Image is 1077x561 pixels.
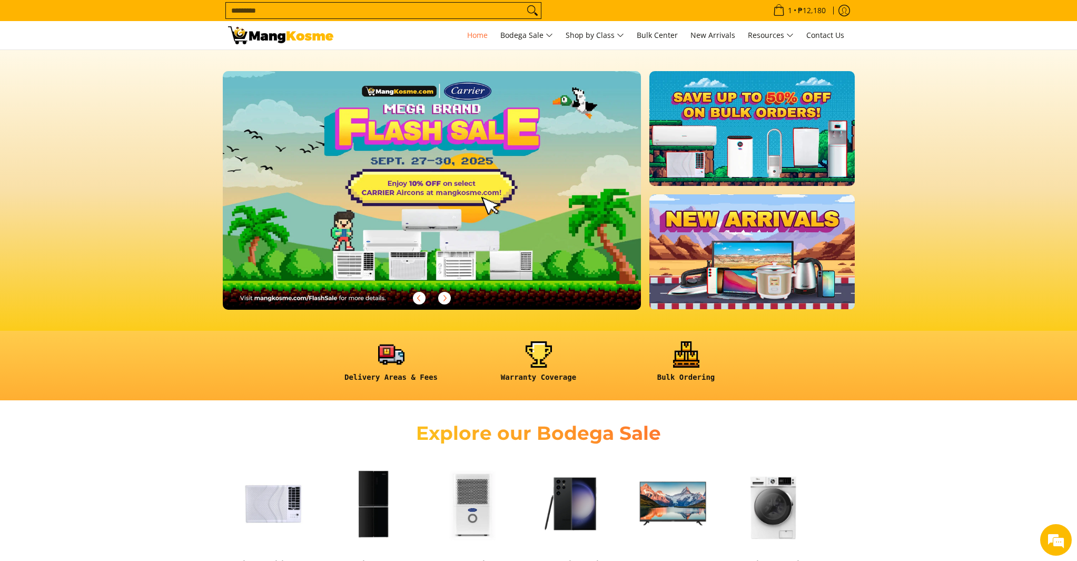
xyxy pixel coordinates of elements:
[801,21,849,50] a: Contact Us
[228,26,333,44] img: Mang Kosme: Your Home Appliances Warehouse Sale Partner!
[408,287,431,310] button: Previous
[637,30,678,40] span: Bulk Center
[524,3,541,18] button: Search
[631,21,683,50] a: Bulk Center
[528,459,618,548] img: Electronic Devices
[500,29,553,42] span: Bodega Sale
[470,341,607,390] a: <h6><strong>Warranty Coverage</strong></h6>
[649,71,854,186] img: BULK.webp
[386,421,691,445] h2: Explore our Bodega Sale
[828,459,918,548] img: Cookers
[495,21,558,50] a: Bodega Sale
[618,341,755,390] a: <h6><strong>Bulk Ordering</strong></h6>
[796,7,827,14] span: ₱12,180
[806,30,844,40] span: Contact Us
[748,29,794,42] span: Resources
[433,287,456,310] button: Next
[228,459,318,548] img: Air Conditioners
[462,21,493,50] a: Home
[786,7,794,14] span: 1
[685,21,740,50] a: New Arrivals
[223,71,641,310] img: 092325 mk eom flash sale 1510x861 no dti
[743,21,799,50] a: Resources
[566,29,624,42] span: Shop by Class
[728,459,818,548] img: Washing Machines
[328,459,418,548] img: Refrigerators
[690,30,735,40] span: New Arrivals
[560,21,629,50] a: Shop by Class
[344,21,849,50] nav: Main Menu
[628,459,718,548] img: TVs
[428,459,518,548] img: Small Appliances
[649,194,854,309] img: NEW_ARRIVAL.webp
[323,341,460,390] a: <h6><strong>Delivery Areas & Fees</strong></h6>
[770,5,829,16] span: •
[467,30,488,40] span: Home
